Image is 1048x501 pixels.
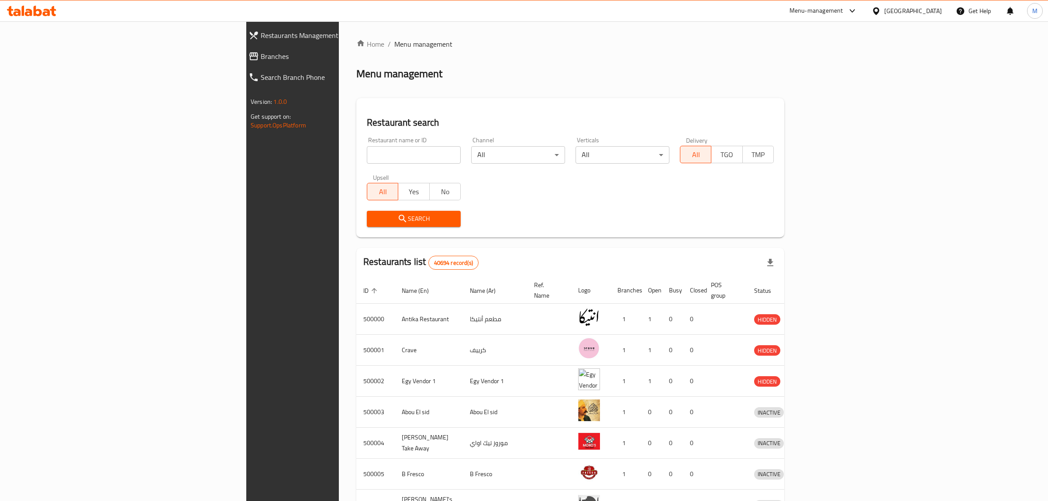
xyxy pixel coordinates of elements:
img: Abou El sid [578,399,600,421]
a: Support.OpsPlatform [251,120,306,131]
label: Upsell [373,174,389,180]
td: Egy Vendor 1 [395,366,463,397]
span: TGO [715,148,739,161]
th: Open [641,277,662,304]
button: TGO [711,146,742,163]
div: Menu-management [789,6,843,16]
a: Restaurants Management [241,25,421,46]
span: HIDDEN [754,346,780,356]
a: Search Branch Phone [241,67,421,88]
span: 1.0.0 [273,96,287,107]
td: [PERSON_NAME] Take Away [395,428,463,459]
span: HIDDEN [754,315,780,325]
div: [GEOGRAPHIC_DATA] [884,6,942,16]
span: Branches [261,51,414,62]
div: All [471,146,565,164]
span: No [433,185,457,198]
span: Status [754,285,783,296]
div: HIDDEN [754,376,780,387]
td: B Fresco [395,459,463,490]
label: Delivery [686,137,708,143]
div: HIDDEN [754,345,780,356]
td: 0 [683,335,704,366]
img: Antika Restaurant [578,306,600,328]
td: 1 [641,335,662,366]
span: M [1032,6,1038,16]
td: 0 [662,397,683,428]
button: Yes [398,183,429,200]
td: 0 [683,304,704,335]
th: Branches [610,277,641,304]
td: كرييف [463,335,527,366]
td: 1 [610,397,641,428]
td: 0 [662,304,683,335]
td: 1 [610,335,641,366]
div: All [576,146,669,164]
span: INACTIVE [754,469,784,479]
div: INACTIVE [754,407,784,418]
div: Export file [760,252,781,273]
div: INACTIVE [754,469,784,480]
span: Restaurants Management [261,30,414,41]
td: 1 [610,304,641,335]
td: 1 [610,459,641,490]
span: Yes [402,185,426,198]
td: 1 [641,366,662,397]
span: ID [363,285,380,296]
button: TMP [742,146,774,163]
span: All [371,185,395,198]
span: Menu management [394,39,452,49]
td: مطعم أنتيكا [463,304,527,335]
th: Logo [571,277,610,304]
td: 0 [662,335,683,366]
td: 1 [641,304,662,335]
span: Search Branch Phone [261,72,414,82]
span: Name (En) [402,285,440,296]
h2: Restaurants list [363,255,479,270]
button: All [680,146,711,163]
a: Branches [241,46,421,67]
span: INACTIVE [754,408,784,418]
td: Abou El sid [463,397,527,428]
input: Search for restaurant name or ID.. [367,146,461,164]
td: Abou El sid [395,397,463,428]
td: Crave [395,335,463,366]
span: Get support on: [251,111,291,122]
span: INACTIVE [754,438,784,448]
th: Closed [683,277,704,304]
td: 0 [683,459,704,490]
img: B Fresco [578,461,600,483]
img: Crave [578,337,600,359]
span: Ref. Name [534,280,561,301]
td: موروز تيك اواي [463,428,527,459]
span: Name (Ar) [470,285,507,296]
button: No [429,183,461,200]
td: 0 [662,428,683,459]
td: 0 [683,428,704,459]
td: 1 [610,428,641,459]
td: 0 [641,459,662,490]
span: HIDDEN [754,377,780,387]
div: INACTIVE [754,438,784,449]
span: Search [374,213,454,224]
td: 0 [641,397,662,428]
td: 0 [641,428,662,459]
nav: breadcrumb [356,39,784,49]
span: All [684,148,708,161]
td: 1 [610,366,641,397]
td: Egy Vendor 1 [463,366,527,397]
td: Antika Restaurant [395,304,463,335]
img: Moro's Take Away [578,430,600,452]
td: 0 [683,366,704,397]
button: Search [367,211,461,227]
td: B Fresco [463,459,527,490]
span: TMP [746,148,770,161]
td: 0 [683,397,704,428]
td: 0 [662,459,683,490]
div: HIDDEN [754,314,780,325]
button: All [367,183,398,200]
td: 0 [662,366,683,397]
h2: Restaurant search [367,116,774,129]
img: Egy Vendor 1 [578,368,600,390]
th: Busy [662,277,683,304]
